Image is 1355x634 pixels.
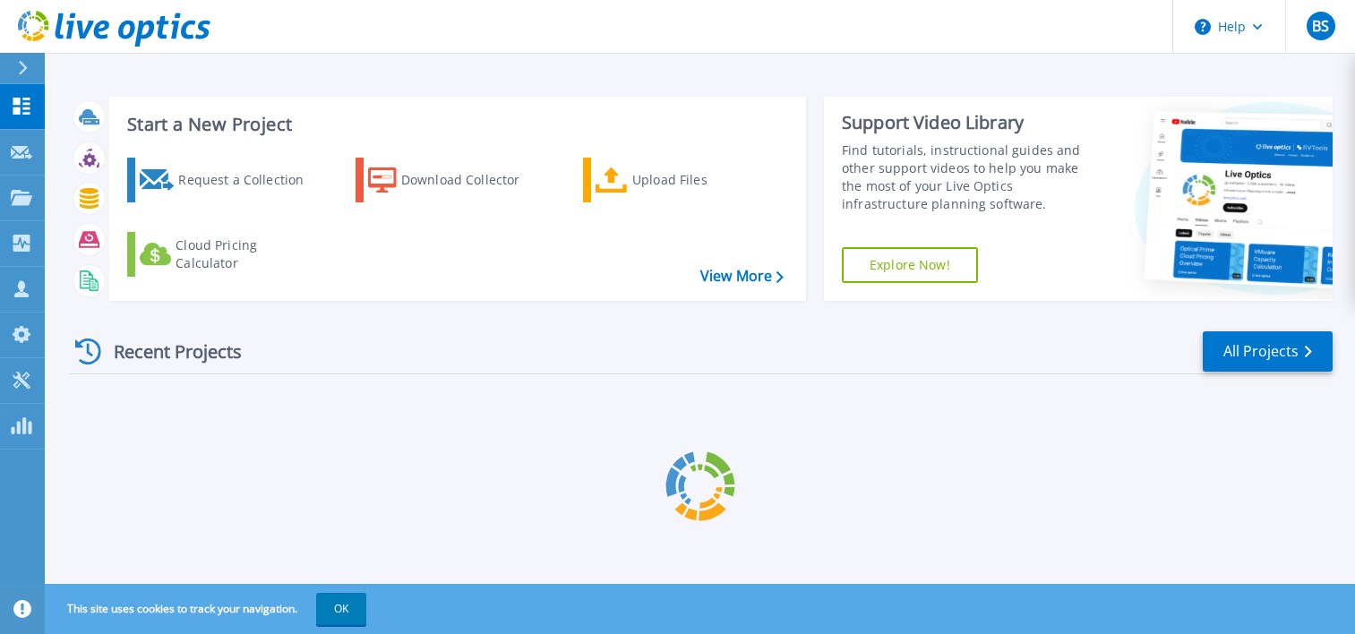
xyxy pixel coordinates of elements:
h3: Start a New Project [127,115,783,134]
button: OK [316,593,366,625]
div: Find tutorials, instructional guides and other support videos to help you make the most of your L... [842,141,1097,213]
span: BS [1312,19,1329,33]
a: Explore Now! [842,247,978,283]
div: Cloud Pricing Calculator [176,236,319,272]
a: All Projects [1203,331,1333,372]
a: View More [700,268,784,285]
a: Download Collector [356,158,555,202]
a: Request a Collection [127,158,327,202]
span: This site uses cookies to track your navigation. [49,593,366,625]
div: Recent Projects [69,330,266,373]
div: Request a Collection [178,162,322,198]
a: Cloud Pricing Calculator [127,232,327,277]
div: Support Video Library [842,111,1097,134]
a: Upload Files [583,158,783,202]
div: Upload Files [632,162,776,198]
div: Download Collector [401,162,545,198]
